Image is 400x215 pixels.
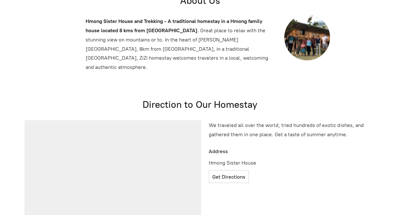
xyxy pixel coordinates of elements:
span: Get Directions [212,174,245,180]
p: Hmong Sister House [206,158,291,167]
p: . Great place to relax with the stunning view on mountains or to. In the heart of [PERSON_NAME][G... [86,17,271,72]
p: We traveled all over the world, tried hundreds of exotic dishes, and gathered them in one place. ... [209,121,375,139]
h2: Direction to Our Homestay [22,98,378,110]
b: Hmong Sister House and Trekking - A traditional homestay in a Hmong family house located 8 kms fr... [86,18,262,33]
p: Address [206,147,291,156]
a: Get Directions [209,170,249,183]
